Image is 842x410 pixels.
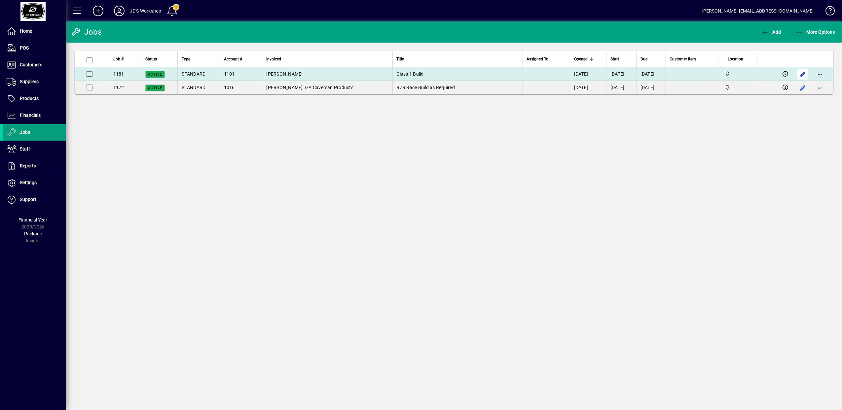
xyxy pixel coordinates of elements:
span: Financials [20,113,41,118]
span: Class 1 Build [397,71,424,77]
span: Due [641,55,647,63]
span: Products [20,96,39,101]
td: [DATE] [636,81,666,94]
span: Start [610,55,619,63]
a: Staff [3,141,66,157]
button: Profile [109,5,130,17]
span: Central [723,84,754,91]
div: Job # [113,55,137,63]
span: Staff [20,146,30,152]
span: Customer Item [670,55,696,63]
div: Start [610,55,632,63]
span: POS [20,45,29,51]
div: JD'S Workshop [130,6,161,16]
a: Suppliers [3,74,66,90]
a: Support [3,191,66,208]
span: Job # [113,55,124,63]
span: Financial Year [19,217,48,222]
a: Knowledge Base [821,1,834,23]
div: Assigned To [527,55,566,63]
span: Account # [224,55,242,63]
span: Support [20,197,36,202]
a: POS [3,40,66,56]
span: Home [20,28,32,34]
div: Customer Item [670,55,715,63]
span: Package [24,231,42,236]
span: RZR Race Build as Required [397,85,455,90]
button: More Options [793,26,837,38]
span: [PERSON_NAME] T/A Caveman Products [266,85,353,90]
div: Account # [224,55,258,63]
span: Settings [20,180,37,185]
div: [PERSON_NAME] [EMAIL_ADDRESS][DOMAIN_NAME] [702,6,814,16]
button: More options [815,69,825,80]
span: STANDARD [182,85,205,90]
span: Opened [574,55,588,63]
td: [DATE] [606,81,636,94]
span: [PERSON_NAME] [266,71,303,77]
span: Reports [20,163,36,168]
a: Settings [3,175,66,191]
a: Reports [3,158,66,174]
span: Active [148,86,162,90]
button: Add [88,5,109,17]
td: [DATE] [636,67,666,81]
button: Add [759,26,783,38]
span: STANDARD [182,71,205,77]
span: Invoiced [266,55,281,63]
span: Title [397,55,404,63]
a: Products [3,90,66,107]
button: Edit [797,83,808,93]
a: Customers [3,57,66,73]
td: [DATE] [570,67,606,81]
div: Due [641,55,662,63]
span: Active [148,72,162,77]
div: Invoiced [266,55,388,63]
span: More Options [795,29,835,35]
span: Location [728,55,743,63]
span: 1016 [224,85,235,90]
td: [DATE] [606,67,636,81]
a: Financials [3,107,66,124]
span: Central [723,70,754,78]
span: Status [145,55,157,63]
span: Type [182,55,190,63]
td: [DATE] [570,81,606,94]
span: 1181 [113,71,124,77]
span: Assigned To [527,55,549,63]
div: Location [723,55,754,63]
button: More options [815,83,825,93]
span: Customers [20,62,42,67]
a: Home [3,23,66,40]
span: 1172 [113,85,124,90]
div: Opened [574,55,602,63]
span: Suppliers [20,79,39,84]
button: Edit [797,69,808,80]
span: Jobs [20,129,30,135]
div: Jobs [71,27,102,37]
span: 1101 [224,71,235,77]
span: Add [761,29,781,35]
